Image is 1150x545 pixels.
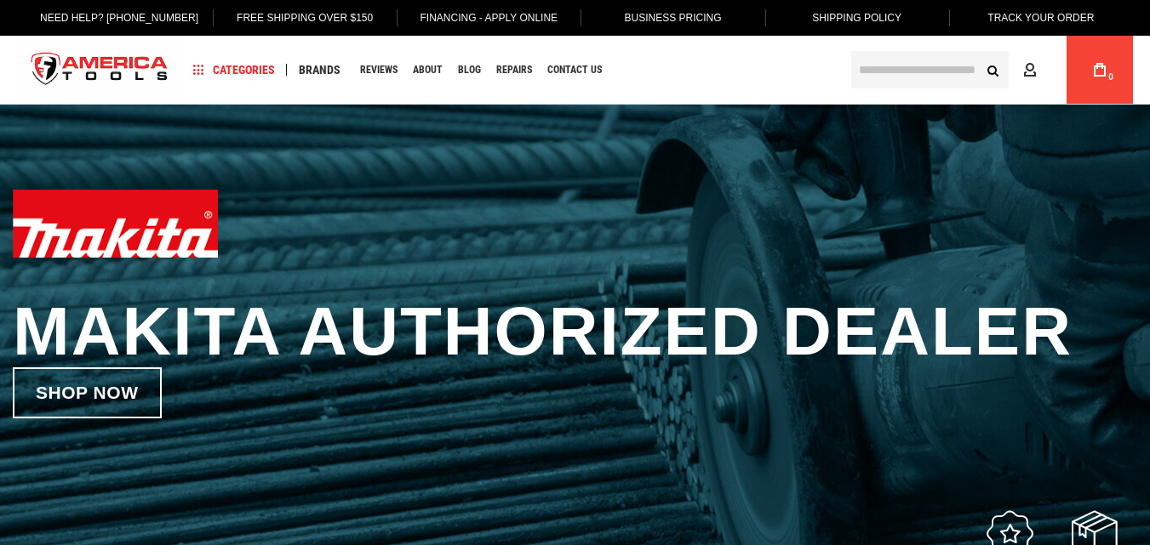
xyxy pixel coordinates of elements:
button: Search [976,54,1009,86]
a: Brands [291,59,348,82]
span: Repairs [496,65,532,75]
h1: Makita Authorized Dealer [13,296,1137,367]
span: Shipping Policy [812,12,901,24]
a: Repairs [489,59,540,82]
span: About [413,65,443,75]
a: Shop now [13,367,162,418]
span: Brands [299,64,340,76]
img: Makita logo [13,190,218,258]
a: store logo [17,38,182,102]
a: Blog [450,59,489,82]
span: Blog [458,65,481,75]
span: Contact Us [547,65,602,75]
span: Reviews [360,65,398,75]
span: Categories [193,64,275,76]
img: America Tools [17,38,182,102]
span: 0 [1108,72,1113,82]
a: 0 [1084,36,1116,104]
a: Categories [186,59,283,82]
a: About [405,59,450,82]
a: Contact Us [540,59,609,82]
a: Reviews [352,59,405,82]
